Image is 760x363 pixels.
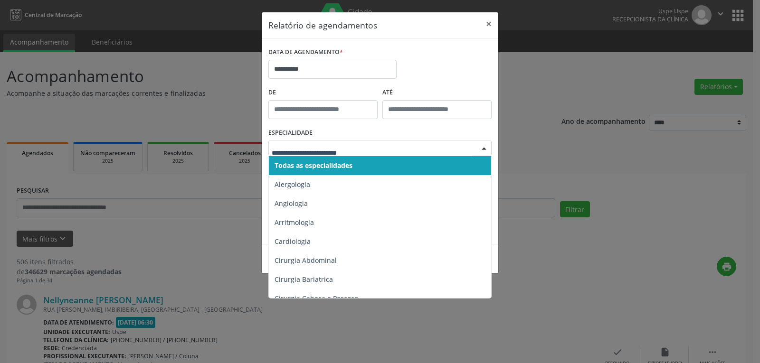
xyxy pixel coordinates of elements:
[268,85,378,100] label: De
[275,275,333,284] span: Cirurgia Bariatrica
[275,161,352,170] span: Todas as especialidades
[275,218,314,227] span: Arritmologia
[479,12,498,36] button: Close
[275,199,308,208] span: Angiologia
[275,237,311,246] span: Cardiologia
[275,294,358,303] span: Cirurgia Cabeça e Pescoço
[268,45,343,60] label: DATA DE AGENDAMENTO
[275,256,337,265] span: Cirurgia Abdominal
[382,85,492,100] label: ATÉ
[268,126,313,140] label: ESPECIALIDADE
[268,19,377,31] h5: Relatório de agendamentos
[275,180,310,189] span: Alergologia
